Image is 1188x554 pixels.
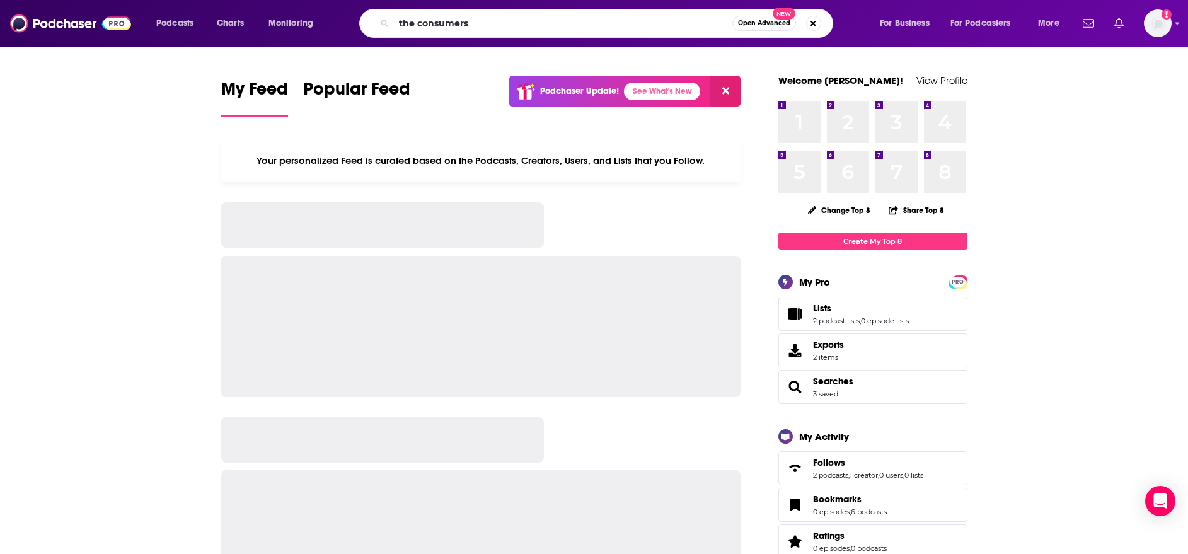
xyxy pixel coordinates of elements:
span: Bookmarks [813,493,862,505]
span: Open Advanced [738,20,790,26]
button: open menu [1029,13,1075,33]
a: Show notifications dropdown [1109,13,1129,34]
span: , [848,471,850,480]
span: , [860,316,861,325]
span: For Podcasters [950,14,1011,32]
div: Your personalized Feed is curated based on the Podcasts, Creators, Users, and Lists that you Follow. [221,139,741,182]
a: Searches [813,376,853,387]
a: 2 podcast lists [813,316,860,325]
a: Lists [813,303,909,314]
span: Follows [813,457,845,468]
a: Popular Feed [303,78,410,117]
div: My Pro [799,276,830,288]
img: Podchaser - Follow, Share and Rate Podcasts [10,11,131,35]
a: My Feed [221,78,288,117]
button: open menu [942,13,1029,33]
button: Open AdvancedNew [732,16,796,31]
a: Ratings [783,533,808,550]
span: Searches [778,370,967,404]
a: View Profile [916,74,967,86]
a: Bookmarks [783,496,808,514]
span: Exports [813,339,844,350]
img: User Profile [1144,9,1172,37]
span: 2 items [813,353,844,362]
a: 2 podcasts [813,471,848,480]
a: 0 lists [904,471,923,480]
button: open menu [260,13,330,33]
a: Bookmarks [813,493,887,505]
a: 0 users [879,471,903,480]
p: Podchaser Update! [540,86,619,96]
span: Lists [778,297,967,331]
a: Follows [783,459,808,477]
a: 3 saved [813,390,838,398]
a: Ratings [813,530,887,541]
a: Lists [783,305,808,323]
span: Podcasts [156,14,193,32]
span: More [1038,14,1059,32]
a: See What's New [624,83,700,100]
span: , [850,507,851,516]
span: Charts [217,14,244,32]
div: Search podcasts, credits, & more... [371,9,845,38]
button: Show profile menu [1144,9,1172,37]
a: Welcome [PERSON_NAME]! [778,74,903,86]
a: Create My Top 8 [778,233,967,250]
span: My Feed [221,78,288,107]
a: Exports [778,333,967,367]
span: For Business [880,14,930,32]
span: New [773,8,795,20]
svg: Add a profile image [1162,9,1172,20]
a: 1 creator [850,471,878,480]
button: open menu [147,13,210,33]
span: , [903,471,904,480]
a: 0 podcasts [851,544,887,553]
input: Search podcasts, credits, & more... [394,13,732,33]
button: Change Top 8 [800,202,879,218]
span: Logged in as BerkMarc [1144,9,1172,37]
a: 0 episode lists [861,316,909,325]
a: 0 episodes [813,507,850,516]
a: 6 podcasts [851,507,887,516]
span: Ratings [813,530,845,541]
span: Popular Feed [303,78,410,107]
button: open menu [871,13,945,33]
span: Bookmarks [778,488,967,522]
div: My Activity [799,430,849,442]
span: Exports [783,342,808,359]
a: Show notifications dropdown [1078,13,1099,34]
div: Open Intercom Messenger [1145,486,1175,516]
a: 0 episodes [813,544,850,553]
span: , [878,471,879,480]
a: PRO [950,277,966,286]
a: Follows [813,457,923,468]
a: Searches [783,378,808,396]
span: Follows [778,451,967,485]
span: PRO [950,277,966,287]
a: Charts [209,13,251,33]
span: Monitoring [268,14,313,32]
span: Lists [813,303,831,314]
button: Share Top 8 [888,198,945,222]
span: , [850,544,851,553]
